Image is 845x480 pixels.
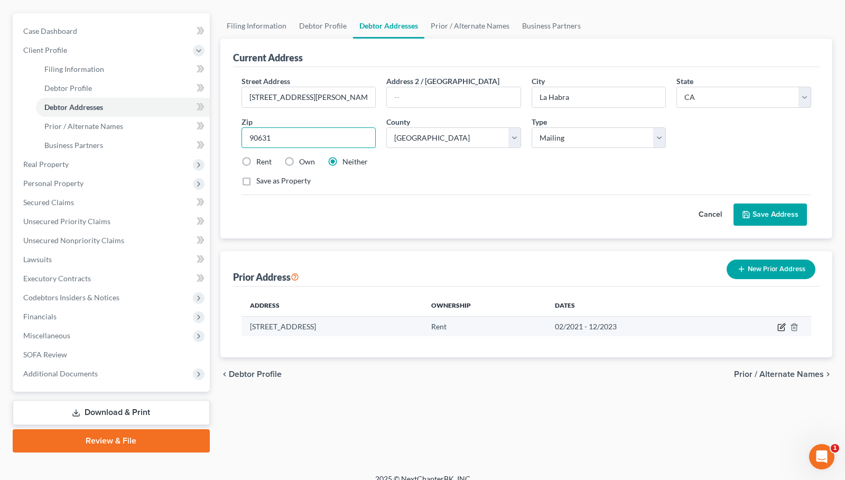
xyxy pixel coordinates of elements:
[23,255,52,264] span: Lawsuits
[23,198,74,207] span: Secured Claims
[44,84,92,93] span: Debtor Profile
[242,127,376,149] input: XXXXX
[242,87,376,107] input: Enter street address
[532,77,545,86] span: City
[23,274,91,283] span: Executory Contracts
[44,122,123,131] span: Prior / Alternate Names
[733,204,807,226] button: Save Address
[386,76,499,87] label: Address 2 / [GEOGRAPHIC_DATA]
[13,429,210,453] a: Review & File
[516,13,587,39] a: Business Partners
[293,13,353,39] a: Debtor Profile
[387,87,521,107] input: --
[727,260,815,279] button: New Prior Address
[15,269,210,288] a: Executory Contracts
[23,179,83,188] span: Personal Property
[15,193,210,212] a: Secured Claims
[36,136,210,155] a: Business Partners
[44,141,103,150] span: Business Partners
[23,160,69,169] span: Real Property
[423,295,546,316] th: Ownership
[23,369,98,378] span: Additional Documents
[23,217,110,226] span: Unsecured Priority Claims
[15,231,210,250] a: Unsecured Nonpriority Claims
[13,400,210,425] a: Download & Print
[44,103,103,112] span: Debtor Addresses
[36,79,210,98] a: Debtor Profile
[242,117,253,126] span: Zip
[23,312,57,321] span: Financials
[342,156,368,167] label: Neither
[532,87,666,107] input: Enter city...
[15,212,210,231] a: Unsecured Priority Claims
[809,444,834,469] iframe: Intercom live chat
[36,60,210,79] a: Filing Information
[423,316,546,336] td: Rent
[23,350,67,359] span: SOFA Review
[734,370,824,379] span: Prior / Alternate Names
[734,370,832,379] button: Prior / Alternate Names chevron_right
[220,370,229,379] i: chevron_left
[23,293,119,302] span: Codebtors Insiders & Notices
[242,316,423,336] td: [STREET_ADDRESS]
[386,117,410,126] span: County
[23,26,77,35] span: Case Dashboard
[831,444,839,453] span: 1
[687,204,733,225] button: Cancel
[233,51,303,64] div: Current Address
[242,77,290,86] span: Street Address
[23,45,67,54] span: Client Profile
[676,77,693,86] span: State
[233,271,299,283] div: Prior Address
[220,370,282,379] button: chevron_left Debtor Profile
[44,64,104,73] span: Filing Information
[256,176,311,186] label: Save as Property
[353,13,424,39] a: Debtor Addresses
[242,295,423,316] th: Address
[15,345,210,364] a: SOFA Review
[299,156,315,167] label: Own
[36,98,210,117] a: Debtor Addresses
[229,370,282,379] span: Debtor Profile
[15,22,210,41] a: Case Dashboard
[36,117,210,136] a: Prior / Alternate Names
[220,13,293,39] a: Filing Information
[824,370,832,379] i: chevron_right
[546,295,719,316] th: Dates
[546,316,719,336] td: 02/2021 - 12/2023
[23,236,124,245] span: Unsecured Nonpriority Claims
[23,331,70,340] span: Miscellaneous
[256,156,272,167] label: Rent
[424,13,516,39] a: Prior / Alternate Names
[532,116,547,127] label: Type
[15,250,210,269] a: Lawsuits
